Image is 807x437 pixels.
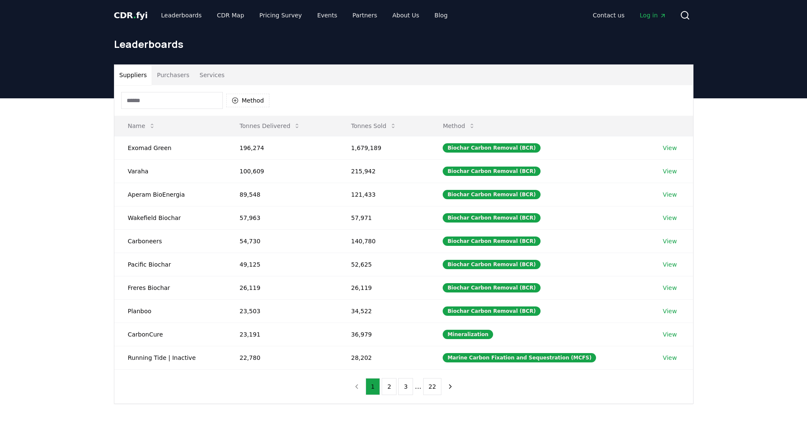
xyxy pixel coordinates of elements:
[663,307,677,315] a: View
[152,65,194,85] button: Purchasers
[226,183,338,206] td: 89,548
[338,206,430,229] td: 57,971
[640,11,666,19] span: Log in
[226,136,338,159] td: 196,274
[423,378,442,395] button: 22
[226,323,338,346] td: 23,191
[114,65,152,85] button: Suppliers
[114,346,226,369] td: Running Tide | Inactive
[338,276,430,299] td: 26,119
[338,229,430,253] td: 140,780
[344,117,403,134] button: Tonnes Sold
[338,299,430,323] td: 34,522
[114,159,226,183] td: Varaha
[428,8,455,23] a: Blog
[226,159,338,183] td: 100,609
[663,237,677,245] a: View
[443,306,540,316] div: Biochar Carbon Removal (BCR)
[133,10,136,20] span: .
[114,136,226,159] td: Exomad Green
[226,346,338,369] td: 22,780
[663,353,677,362] a: View
[338,346,430,369] td: 28,202
[114,183,226,206] td: Aperam BioEnergia
[338,253,430,276] td: 52,625
[114,323,226,346] td: CarbonCure
[252,8,308,23] a: Pricing Survey
[114,276,226,299] td: Freres Biochar
[415,381,421,392] li: ...
[443,190,540,199] div: Biochar Carbon Removal (BCR)
[443,143,540,153] div: Biochar Carbon Removal (BCR)
[226,276,338,299] td: 26,119
[194,65,230,85] button: Services
[443,330,493,339] div: Mineralization
[114,9,148,21] a: CDR.fyi
[210,8,251,23] a: CDR Map
[663,330,677,339] a: View
[311,8,344,23] a: Events
[443,167,540,176] div: Biochar Carbon Removal (BCR)
[663,284,677,292] a: View
[385,8,426,23] a: About Us
[338,136,430,159] td: 1,679,189
[121,117,162,134] button: Name
[633,8,673,23] a: Log in
[233,117,308,134] button: Tonnes Delivered
[338,183,430,206] td: 121,433
[114,206,226,229] td: Wakefield Biochar
[154,8,208,23] a: Leaderboards
[586,8,673,23] nav: Main
[226,206,338,229] td: 57,963
[663,214,677,222] a: View
[443,260,540,269] div: Biochar Carbon Removal (BCR)
[586,8,631,23] a: Contact us
[114,229,226,253] td: Carboneers
[366,378,380,395] button: 1
[226,229,338,253] td: 54,730
[398,378,413,395] button: 3
[436,117,482,134] button: Method
[382,378,397,395] button: 2
[114,253,226,276] td: Pacific Biochar
[443,353,596,362] div: Marine Carbon Fixation and Sequestration (MCFS)
[338,323,430,346] td: 36,979
[226,299,338,323] td: 23,503
[663,260,677,269] a: View
[226,253,338,276] td: 49,125
[338,159,430,183] td: 215,942
[154,8,454,23] nav: Main
[226,94,270,107] button: Method
[443,283,540,292] div: Biochar Carbon Removal (BCR)
[114,299,226,323] td: Planboo
[663,167,677,175] a: View
[114,37,693,51] h1: Leaderboards
[443,378,458,395] button: next page
[663,190,677,199] a: View
[443,213,540,223] div: Biochar Carbon Removal (BCR)
[346,8,384,23] a: Partners
[114,10,148,20] span: CDR fyi
[443,237,540,246] div: Biochar Carbon Removal (BCR)
[663,144,677,152] a: View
